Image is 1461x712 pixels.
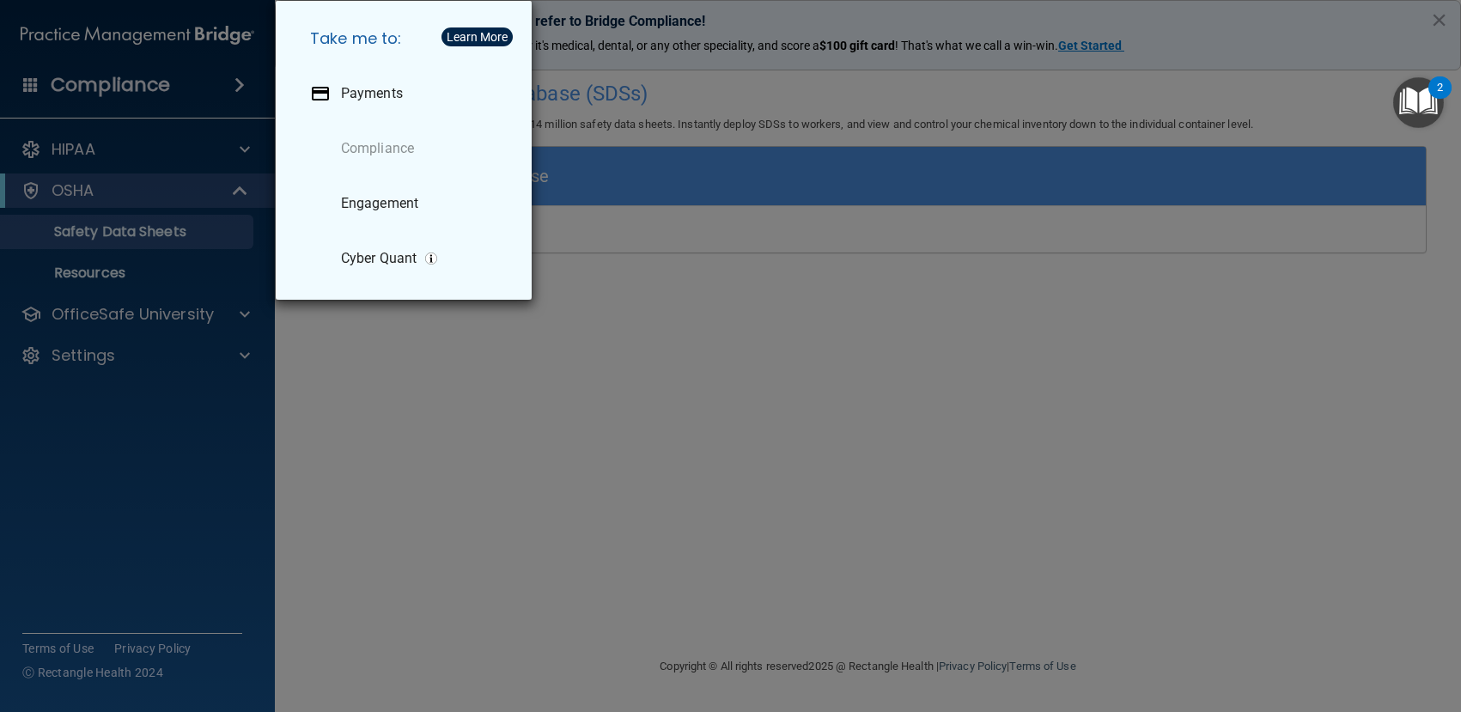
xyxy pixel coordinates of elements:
a: Cyber Quant [296,234,518,283]
div: 2 [1437,88,1443,110]
div: Learn More [447,31,508,43]
h5: Take me to: [296,15,518,63]
a: Compliance [296,125,518,173]
button: Learn More [441,27,513,46]
button: Open Resource Center, 2 new notifications [1393,77,1444,128]
p: Cyber Quant [341,250,417,267]
a: Engagement [296,180,518,228]
p: Payments [341,85,403,102]
a: Payments [296,70,518,118]
p: Engagement [341,195,418,212]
